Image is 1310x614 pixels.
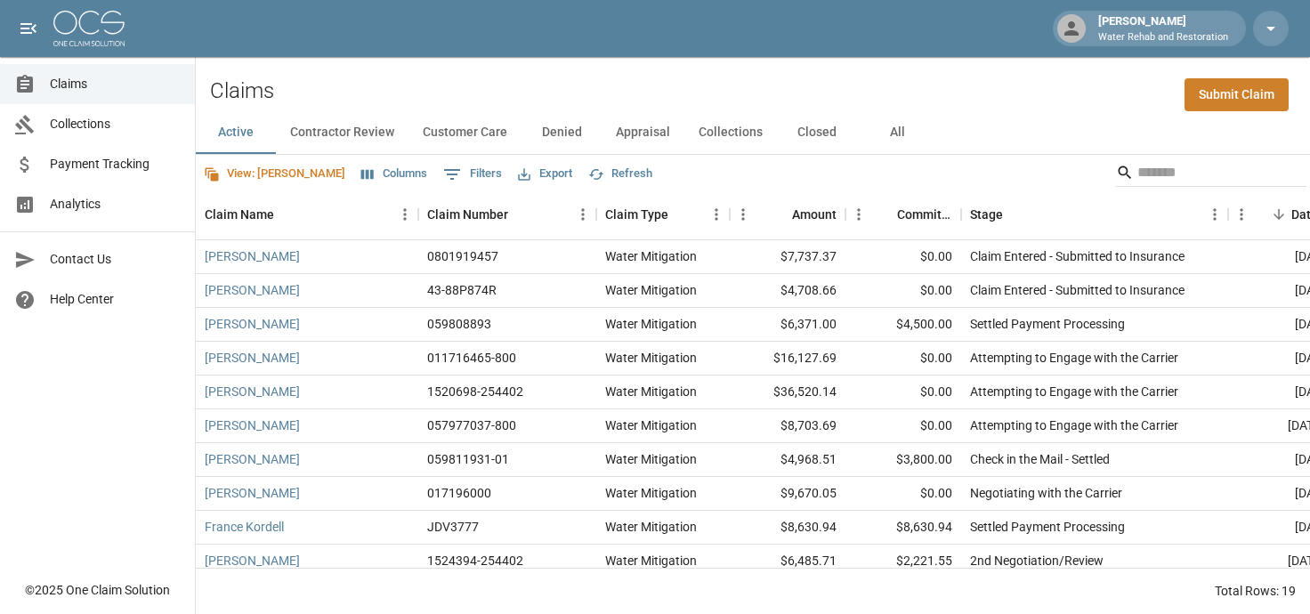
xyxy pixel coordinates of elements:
[605,281,697,299] div: Water Mitigation
[205,416,300,434] a: [PERSON_NAME]
[730,376,845,409] div: $36,520.14
[1215,582,1296,600] div: Total Rows: 19
[730,201,756,228] button: Menu
[970,383,1178,400] div: Attempting to Engage with the Carrier
[730,342,845,376] div: $16,127.69
[50,250,181,269] span: Contact Us
[205,247,300,265] a: [PERSON_NAME]
[605,383,697,400] div: Water Mitigation
[418,190,596,239] div: Claim Number
[11,11,46,46] button: open drawer
[730,190,845,239] div: Amount
[845,443,961,477] div: $3,800.00
[970,552,1104,570] div: 2nd Negotiation/Review
[872,202,897,227] button: Sort
[596,190,730,239] div: Claim Type
[845,190,961,239] div: Committed Amount
[845,511,961,545] div: $8,630.94
[970,315,1125,333] div: Settled Payment Processing
[970,190,1003,239] div: Stage
[845,409,961,443] div: $0.00
[703,201,730,228] button: Menu
[205,281,300,299] a: [PERSON_NAME]
[602,111,684,154] button: Appraisal
[210,78,274,104] h2: Claims
[513,160,577,188] button: Export
[792,190,837,239] div: Amount
[777,111,857,154] button: Closed
[730,409,845,443] div: $8,703.69
[845,240,961,274] div: $0.00
[53,11,125,46] img: ocs-logo-white-transparent.png
[205,552,300,570] a: [PERSON_NAME]
[857,111,937,154] button: All
[427,450,509,468] div: 059811931-01
[50,195,181,214] span: Analytics
[730,545,845,578] div: $6,485.71
[961,190,1228,239] div: Stage
[50,75,181,93] span: Claims
[845,477,961,511] div: $0.00
[730,443,845,477] div: $4,968.51
[845,201,872,228] button: Menu
[427,281,497,299] div: 43-88P874R
[730,477,845,511] div: $9,670.05
[605,518,697,536] div: Water Mitigation
[605,484,697,502] div: Water Mitigation
[970,450,1110,468] div: Check in the Mail - Settled
[427,349,516,367] div: 011716465-800
[1091,12,1235,44] div: [PERSON_NAME]
[1098,30,1228,45] p: Water Rehab and Restoration
[1266,202,1291,227] button: Sort
[196,111,1310,154] div: dynamic tabs
[570,201,596,228] button: Menu
[427,247,498,265] div: 0801919457
[392,201,418,228] button: Menu
[584,160,657,188] button: Refresh
[427,383,523,400] div: 1520698-254402
[605,349,697,367] div: Water Mitigation
[845,342,961,376] div: $0.00
[605,315,697,333] div: Water Mitigation
[196,190,418,239] div: Claim Name
[730,240,845,274] div: $7,737.37
[1228,201,1255,228] button: Menu
[427,484,491,502] div: 017196000
[1201,201,1228,228] button: Menu
[970,484,1122,502] div: Negotiating with the Carrier
[1185,78,1289,111] a: Submit Claim
[508,202,533,227] button: Sort
[605,552,697,570] div: Water Mitigation
[970,247,1185,265] div: Claim Entered - Submitted to Insurance
[205,349,300,367] a: [PERSON_NAME]
[205,518,284,536] a: France Kordell
[205,383,300,400] a: [PERSON_NAME]
[897,190,952,239] div: Committed Amount
[767,202,792,227] button: Sort
[196,111,276,154] button: Active
[408,111,522,154] button: Customer Care
[970,416,1178,434] div: Attempting to Engage with the Carrier
[427,552,523,570] div: 1524394-254402
[730,274,845,308] div: $4,708.66
[730,308,845,342] div: $6,371.00
[970,349,1178,367] div: Attempting to Engage with the Carrier
[205,315,300,333] a: [PERSON_NAME]
[50,290,181,309] span: Help Center
[25,581,170,599] div: © 2025 One Claim Solution
[605,450,697,468] div: Water Mitigation
[427,416,516,434] div: 057977037-800
[845,545,961,578] div: $2,221.55
[427,190,508,239] div: Claim Number
[684,111,777,154] button: Collections
[427,518,479,536] div: JDV3777
[845,274,961,308] div: $0.00
[668,202,693,227] button: Sort
[605,190,668,239] div: Claim Type
[970,281,1185,299] div: Claim Entered - Submitted to Insurance
[357,160,432,188] button: Select columns
[199,160,350,188] button: View: [PERSON_NAME]
[730,511,845,545] div: $8,630.94
[50,155,181,174] span: Payment Tracking
[845,376,961,409] div: $0.00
